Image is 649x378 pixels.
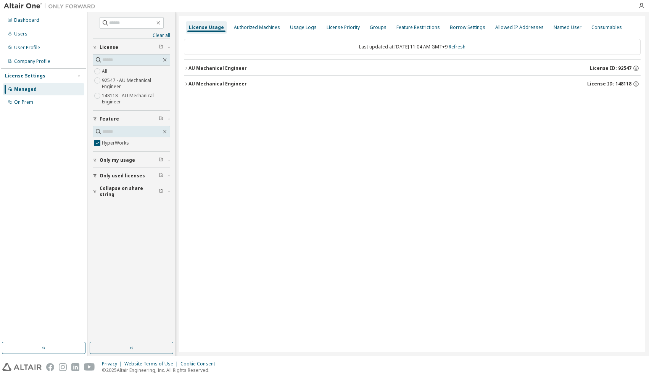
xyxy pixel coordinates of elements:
div: AU Mechanical Engineer [188,81,247,87]
img: Altair One [4,2,99,10]
div: Managed [14,86,37,92]
div: AU Mechanical Engineer [188,65,247,71]
p: © 2025 Altair Engineering, Inc. All Rights Reserved. [102,367,220,373]
span: Clear filter [159,173,163,179]
div: License Settings [5,73,45,79]
label: 148118 - AU Mechanical Engineer [102,91,170,106]
img: linkedin.svg [71,363,79,371]
div: Borrow Settings [450,24,485,31]
div: User Profile [14,45,40,51]
img: youtube.svg [84,363,95,371]
label: HyperWorks [102,138,130,148]
div: Website Terms of Use [124,361,180,367]
div: Authorized Machines [234,24,280,31]
div: Usage Logs [290,24,317,31]
span: License ID: 92547 [590,65,631,71]
div: Named User [554,24,581,31]
button: Only my usage [93,152,170,169]
span: Only used licenses [100,173,145,179]
div: Dashboard [14,17,39,23]
button: License [93,39,170,56]
button: Collapse on share string [93,183,170,200]
span: License [100,44,118,50]
div: Privacy [102,361,124,367]
button: AU Mechanical EngineerLicense ID: 148118 [184,76,641,92]
span: Clear filter [159,157,163,163]
div: License Usage [189,24,224,31]
div: Users [14,31,27,37]
div: Last updated at: [DATE] 11:04 AM GMT+9 [184,39,641,55]
a: Refresh [449,43,465,50]
button: Feature [93,111,170,127]
span: Feature [100,116,119,122]
label: All [102,67,109,76]
div: License Priority [327,24,360,31]
img: instagram.svg [59,363,67,371]
span: Collapse on share string [100,185,159,198]
span: License ID: 148118 [587,81,631,87]
div: Consumables [591,24,622,31]
img: facebook.svg [46,363,54,371]
span: Clear filter [159,116,163,122]
button: AU Mechanical EngineerLicense ID: 92547 [184,60,641,77]
div: Feature Restrictions [396,24,440,31]
a: Clear all [93,32,170,39]
span: Clear filter [159,188,163,195]
div: On Prem [14,99,33,105]
button: Only used licenses [93,167,170,184]
div: Groups [370,24,387,31]
img: altair_logo.svg [2,363,42,371]
div: Allowed IP Addresses [495,24,544,31]
label: 92547 - AU Mechanical Engineer [102,76,170,91]
span: Only my usage [100,157,135,163]
div: Company Profile [14,58,50,64]
span: Clear filter [159,44,163,50]
div: Cookie Consent [180,361,220,367]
